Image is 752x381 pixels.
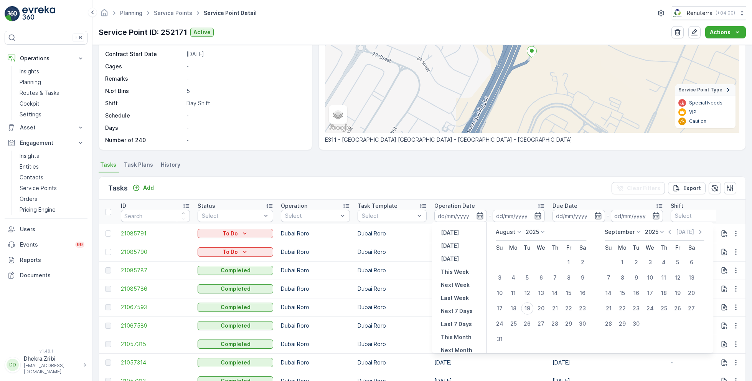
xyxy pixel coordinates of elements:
[16,109,87,120] a: Settings
[630,272,642,284] div: 9
[630,302,642,315] div: 23
[121,248,190,256] a: 21085790
[441,255,459,263] p: [DATE]
[20,78,41,86] p: Planning
[430,224,549,243] td: [DATE]
[521,318,533,330] div: 26
[20,206,56,214] p: Pricing Engine
[507,302,519,315] div: 18
[549,318,561,330] div: 28
[5,135,87,151] button: Engagement
[20,68,39,75] p: Insights
[689,100,722,106] p: Special Needs
[507,272,519,284] div: 4
[277,335,354,353] td: Dubai Roro
[20,195,37,203] p: Orders
[549,353,667,372] td: [DATE]
[689,109,696,115] p: VIP
[186,99,304,107] p: Day Shift
[198,358,273,367] button: Completed
[645,228,658,236] p: 2025
[629,241,643,255] th: Tuesday
[105,341,111,347] div: Toggle Row Selected
[430,243,549,261] td: [DATE]
[5,51,87,66] button: Operations
[493,302,506,315] div: 17
[488,211,491,220] p: -
[121,303,190,311] a: 21067593
[657,241,671,255] th: Thursday
[20,256,84,264] p: Reports
[16,161,87,172] a: Entities
[441,333,472,341] p: This Month
[105,50,183,58] p: Contract Start Date
[354,353,430,372] td: Dubai Roro
[441,294,469,302] p: Last Week
[124,161,153,169] span: Task Plans
[221,267,251,274] p: Completed
[16,204,87,215] a: Pricing Engine
[358,202,397,210] p: Task Template
[535,287,547,299] div: 13
[493,333,506,345] div: 31
[330,106,346,123] a: Layers
[602,318,615,330] div: 28
[121,340,190,348] span: 21057315
[434,202,475,210] p: Operation Date
[327,123,352,133] a: Open this area in Google Maps (opens a new window)
[354,261,430,280] td: Dubai Roro
[441,307,473,315] p: Next 7 Days
[198,247,273,257] button: To Do
[143,184,154,192] p: Add
[121,230,190,237] a: 21085791
[493,210,545,222] input: dd/mm/yyyy
[121,267,190,274] span: 21085787
[552,210,605,222] input: dd/mm/yyyy
[705,26,746,38] button: Actions
[105,136,183,144] p: Number of 240
[507,287,519,299] div: 11
[5,120,87,135] button: Asset
[430,353,549,372] td: [DATE]
[198,266,273,275] button: Completed
[535,318,547,330] div: 27
[121,359,190,366] a: 21057314
[602,241,615,255] th: Sunday
[549,287,561,299] div: 14
[105,249,111,255] div: Toggle Row Selected
[630,318,642,330] div: 30
[438,254,462,263] button: Tomorrow
[630,256,642,268] div: 2
[668,182,706,194] button: Export
[121,322,190,330] a: 21067589
[20,124,72,131] p: Asset
[5,222,87,237] a: Users
[615,241,629,255] th: Monday
[685,287,698,299] div: 20
[549,272,561,284] div: 7
[16,194,87,204] a: Orders
[616,318,628,330] div: 29
[658,287,670,299] div: 18
[24,363,79,375] p: [EMAIL_ADDRESS][DOMAIN_NAME]
[105,124,183,132] p: Days
[24,355,79,363] p: Dhekra.Zribi
[281,202,307,210] p: Operation
[441,346,472,354] p: Next Month
[16,77,87,88] a: Planning
[20,272,84,279] p: Documents
[121,210,190,222] input: Search
[198,340,273,349] button: Completed
[671,256,684,268] div: 5
[221,359,251,366] p: Completed
[562,302,575,315] div: 22
[549,302,561,315] div: 21
[354,280,430,298] td: Dubai Roro
[685,256,698,268] div: 6
[277,316,354,335] td: Dubai Roro
[676,228,694,236] p: [DATE]
[285,212,338,220] p: Select
[105,99,183,107] p: Shift
[354,316,430,335] td: Dubai Roro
